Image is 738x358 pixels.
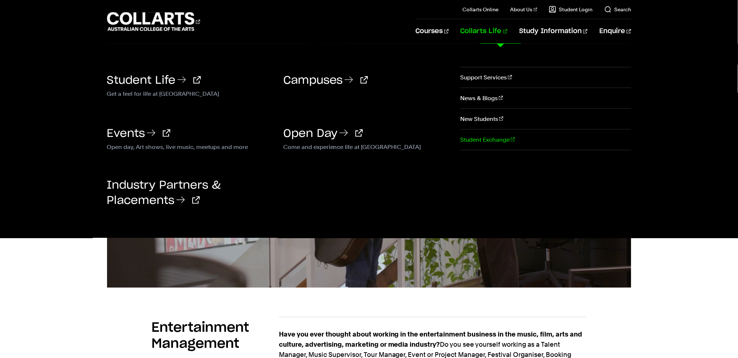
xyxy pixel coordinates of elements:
[107,75,201,86] a: Student Life
[283,142,449,151] p: Come and experience life at [GEOGRAPHIC_DATA]
[463,6,499,13] a: Collarts Online
[461,19,508,43] a: Collarts Life
[519,19,588,43] a: Study Information
[279,330,583,348] strong: Have you ever thought about working in the entertainment business in the music, film, arts and cu...
[283,128,363,139] a: Open Day
[283,75,368,86] a: Campuses
[460,109,631,129] a: New Students
[460,130,631,150] a: Student Exchange
[416,19,449,43] a: Courses
[604,6,631,13] a: Search
[460,88,631,109] a: News & Blogs
[107,142,272,151] p: Open day, Art shows, live music, meetups and more
[460,67,631,88] a: Support Services
[107,180,221,206] a: Industry Partners & Placements
[107,89,272,98] p: Get a feel for life at [GEOGRAPHIC_DATA]
[107,128,170,139] a: Events
[510,6,537,13] a: About Us
[151,320,279,352] h2: Entertainment Management
[599,19,631,43] a: Enquire
[549,6,593,13] a: Student Login
[107,11,200,32] div: Go to homepage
